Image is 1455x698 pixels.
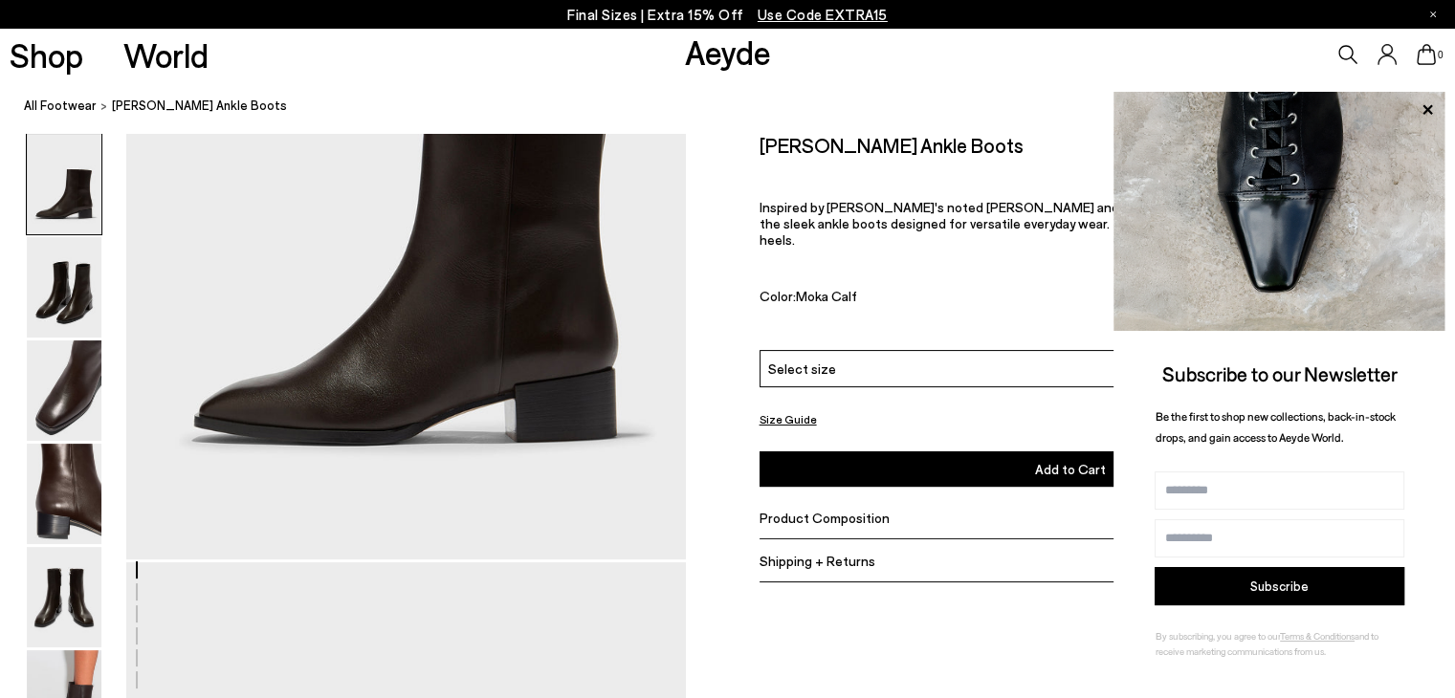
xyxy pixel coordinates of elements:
[1436,50,1445,60] span: 0
[760,451,1382,487] button: Add to Cart
[27,444,101,544] img: Lee Leather Ankle Boots - Image 4
[1162,361,1398,385] span: Subscribe to our Newsletter
[112,96,287,116] span: [PERSON_NAME] Ankle Boots
[1417,44,1436,65] a: 0
[27,237,101,338] img: Lee Leather Ankle Boots - Image 2
[760,288,1293,310] div: Color:
[758,6,888,23] span: Navigate to /collections/ss25-final-sizes
[24,80,1455,133] nav: breadcrumb
[24,96,97,116] a: All Footwear
[10,38,83,72] a: Shop
[1156,630,1280,642] span: By subscribing, you agree to our
[1155,567,1404,605] button: Subscribe
[760,133,1024,157] h2: [PERSON_NAME] Ankle Boots
[1113,92,1445,331] img: ca3f721fb6ff708a270709c41d776025.jpg
[760,553,875,569] span: Shipping + Returns
[768,359,836,379] span: Select size
[123,38,209,72] a: World
[1280,630,1355,642] a: Terms & Conditions
[27,340,101,441] img: Lee Leather Ankle Boots - Image 3
[760,199,1378,248] span: Inspired by [PERSON_NAME]'s noted [PERSON_NAME] and [PERSON_NAME], [PERSON_NAME] are the sleek an...
[1035,461,1106,477] span: Add to Cart
[567,3,888,27] p: Final Sizes | Extra 15% Off
[760,407,817,431] button: Size Guide
[1156,409,1396,445] span: Be the first to shop new collections, back-in-stock drops, and gain access to Aeyde World.
[796,288,857,304] span: Moka Calf
[685,32,771,72] a: Aeyde
[27,134,101,234] img: Lee Leather Ankle Boots - Image 1
[27,547,101,647] img: Lee Leather Ankle Boots - Image 5
[760,510,890,526] span: Product Composition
